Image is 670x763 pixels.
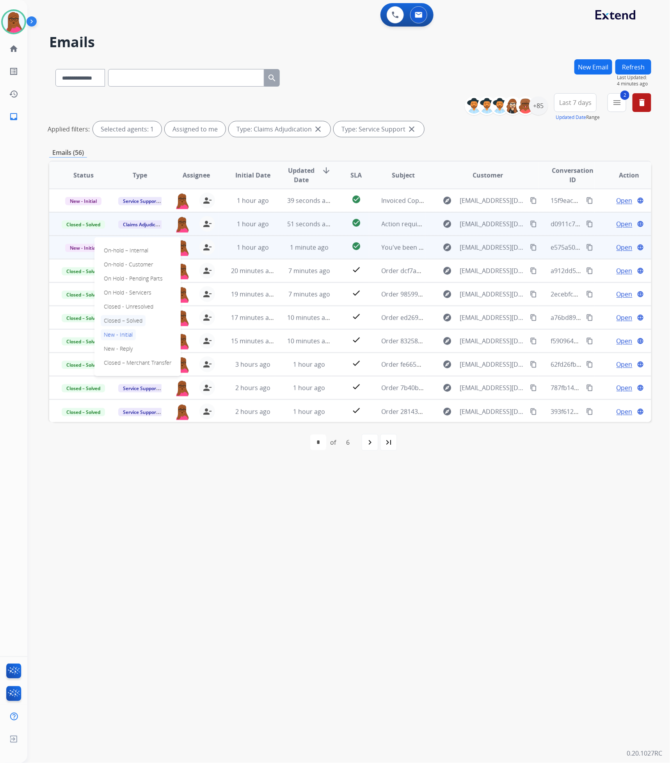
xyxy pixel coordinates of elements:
[203,313,212,322] mat-icon: person_remove
[174,380,190,396] img: agent-avatar
[288,337,333,345] span: 10 minutes ago
[586,197,593,204] mat-icon: content_copy
[460,407,525,416] span: [EMAIL_ADDRESS][DOMAIN_NAME]
[352,358,361,368] mat-icon: check
[530,220,537,227] mat-icon: content_copy
[443,243,452,252] mat-icon: explore
[203,407,212,416] mat-icon: person_remove
[65,197,101,205] span: New - Initial
[473,170,503,180] span: Customer
[382,337,436,345] span: Order 8325888551
[93,121,162,137] div: Selected agents: 1
[637,267,644,274] mat-icon: language
[183,170,210,180] span: Assignee
[637,244,644,251] mat-icon: language
[556,114,600,121] span: Range
[174,216,190,232] img: agent-avatar
[9,89,18,99] mat-icon: history
[637,291,644,298] mat-icon: language
[288,266,330,275] span: 7 minutes ago
[62,361,105,369] span: Closed – Solved
[617,219,633,229] span: Open
[617,75,651,81] span: Last Updated:
[237,196,269,205] span: 1 hour ago
[530,384,537,391] mat-icon: content_copy
[460,266,525,275] span: [EMAIL_ADDRESS][DOMAIN_NAME]
[174,357,190,373] img: agent-avatar
[101,329,136,340] p: New - Initial
[551,166,595,185] span: Conversation ID
[118,384,163,392] span: Service Support
[352,218,361,227] mat-icon: check_circle
[443,336,452,346] mat-icon: explore
[460,360,525,369] span: [EMAIL_ADDRESS][DOMAIN_NAME]
[637,337,644,344] mat-icon: language
[203,360,212,369] mat-icon: person_remove
[559,101,592,104] span: Last 7 days
[382,360,520,369] span: Order fe665852-e61a-4cba-972d-2d59797c693d
[62,337,105,346] span: Closed – Solved
[3,11,25,33] img: avatar
[101,357,174,368] p: Closed – Merchant Transfer
[443,383,452,392] mat-icon: explore
[637,220,644,227] mat-icon: language
[637,408,644,415] mat-icon: language
[174,333,190,350] img: agent-avatar
[392,170,415,180] span: Subject
[595,161,651,189] th: Action
[352,335,361,344] mat-icon: check
[407,124,416,134] mat-icon: close
[65,244,101,252] span: New - Initial
[460,336,525,346] span: [EMAIL_ADDRESS][DOMAIN_NAME]
[231,266,276,275] span: 20 minutes ago
[551,243,668,252] span: e575a502-396d-46be-8af7-8bcea19fc657
[290,243,329,252] span: 1 minute ago
[174,286,190,303] img: agent-avatar
[293,407,325,416] span: 1 hour ago
[334,121,424,137] div: Type: Service Support
[235,360,270,369] span: 3 hours ago
[352,312,361,321] mat-icon: check
[203,266,212,275] mat-icon: person_remove
[460,196,525,205] span: [EMAIL_ADDRESS][DOMAIN_NAME]
[133,170,147,180] span: Type
[73,170,94,180] span: Status
[617,313,633,322] span: Open
[608,93,626,112] button: 2
[530,361,537,368] mat-icon: content_copy
[530,244,537,251] mat-icon: content_copy
[620,90,629,100] span: 2
[203,383,212,392] mat-icon: person_remove
[237,220,269,228] span: 1 hour ago
[637,314,644,321] mat-icon: language
[62,408,105,416] span: Closed – Solved
[586,291,593,298] mat-icon: content_copy
[101,343,136,354] p: New - Reply
[174,310,190,326] img: agent-avatar
[554,93,597,112] button: Last 7 days
[351,170,362,180] span: SLA
[382,407,436,416] span: Order 2814338847
[443,289,452,299] mat-icon: explore
[617,360,633,369] span: Open
[62,220,105,229] span: Closed – Solved
[530,314,537,321] mat-icon: content_copy
[615,59,651,75] button: Refresh
[352,382,361,391] mat-icon: check
[313,124,323,134] mat-icon: close
[62,291,105,299] span: Closed – Solved
[574,59,612,75] button: New Email
[586,337,593,344] mat-icon: content_copy
[530,337,537,344] mat-icon: content_copy
[443,360,452,369] mat-icon: explore
[382,196,538,205] span: Invoiced Copy [ thread::rt9ValhdCgmXkZEARVkKTTk:: ]
[551,360,668,369] span: 62fd26fb-48ea-4ad7-8cbb-00ac4bfc1edc
[384,438,393,447] mat-icon: last_page
[586,267,593,274] mat-icon: content_copy
[530,267,537,274] mat-icon: content_copy
[118,408,163,416] span: Service Support
[586,384,593,391] mat-icon: content_copy
[288,290,330,298] span: 7 minutes ago
[460,219,525,229] span: [EMAIL_ADDRESS][DOMAIN_NAME]
[586,220,593,227] mat-icon: content_copy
